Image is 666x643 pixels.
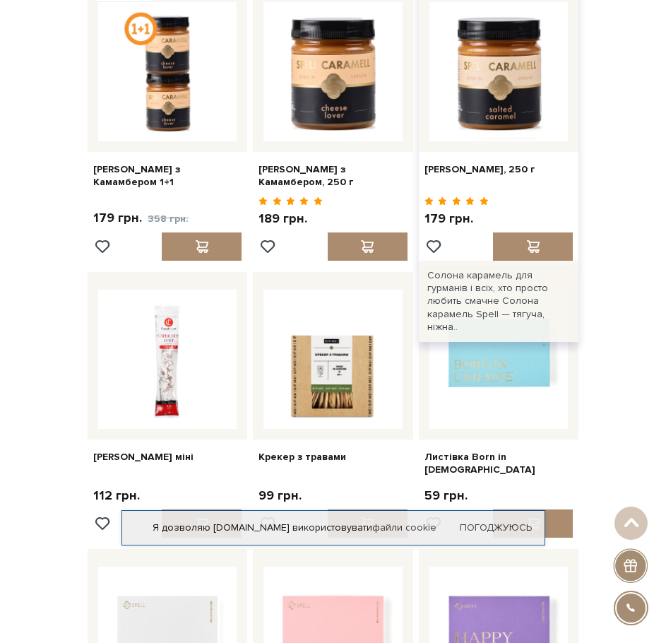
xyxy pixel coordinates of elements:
[93,210,189,227] p: 179 грн.
[258,451,408,464] a: Крекер з травами
[122,521,545,534] div: Я дозволяю [DOMAIN_NAME] використовувати
[258,211,323,227] p: 189 грн.
[98,290,237,429] img: Ковбаса Фует міні
[93,488,140,504] p: 112 грн.
[429,290,569,429] img: Листівка Born in Ukraine
[372,521,436,533] a: файли cookie
[424,211,489,227] p: 179 грн.
[460,521,532,534] a: Погоджуюсь
[419,261,579,342] div: Солона карамель для гурманів і всіх, хто просто любить смачне Солона карамель Spell — тягуча, ніж...
[263,290,403,429] img: Крекер з травами
[98,2,237,141] img: Карамель з Камамбером 1+1
[258,488,302,504] p: 99 грн.
[424,451,573,476] a: Листівка Born in [DEMOGRAPHIC_DATA]
[258,163,408,189] a: [PERSON_NAME] з Камамбером, 250 г
[424,163,573,176] a: [PERSON_NAME], 250 г
[93,163,242,189] a: [PERSON_NAME] з Камамбером 1+1
[148,213,189,225] span: 358 грн.
[93,451,242,464] a: [PERSON_NAME] міні
[424,488,468,504] p: 59 грн.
